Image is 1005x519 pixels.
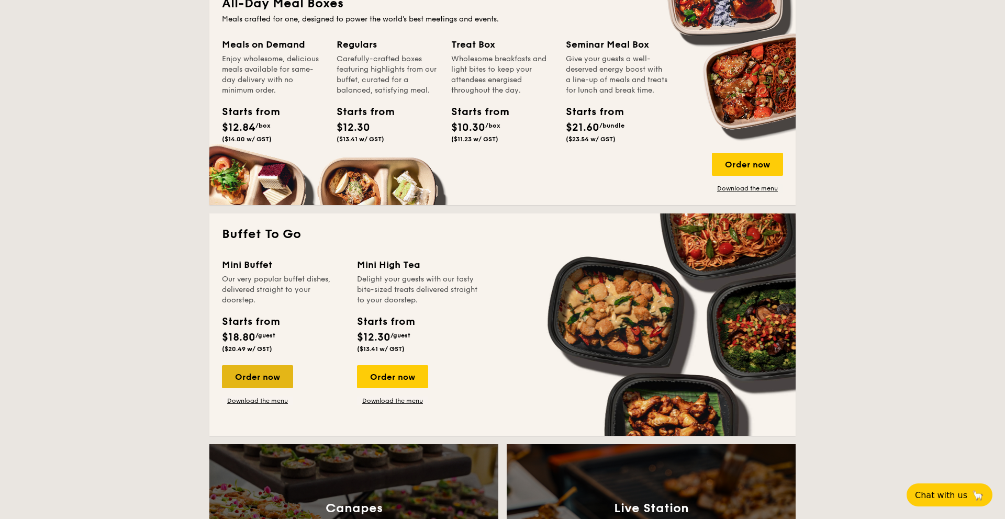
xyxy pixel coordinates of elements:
[451,37,553,52] div: Treat Box
[357,365,428,388] div: Order now
[255,122,271,129] span: /box
[222,345,272,353] span: ($20.49 w/ GST)
[907,483,992,506] button: Chat with us🦙
[357,274,479,306] div: Delight your guests with our tasty bite-sized treats delivered straight to your doorstep.
[222,365,293,388] div: Order now
[915,490,967,500] span: Chat with us
[566,54,668,96] div: Give your guests a well-deserved energy boost with a line-up of meals and treats for lunch and br...
[451,136,498,143] span: ($11.23 w/ GST)
[337,54,439,96] div: Carefully-crafted boxes featuring highlights from our buffet, curated for a balanced, satisfying ...
[337,121,370,134] span: $12.30
[485,122,500,129] span: /box
[599,122,624,129] span: /bundle
[222,14,783,25] div: Meals crafted for one, designed to power the world's best meetings and events.
[337,136,384,143] span: ($13.41 w/ GST)
[337,37,439,52] div: Regulars
[222,331,255,344] span: $18.80
[566,136,616,143] span: ($23.54 w/ GST)
[357,331,390,344] span: $12.30
[566,104,613,120] div: Starts from
[222,37,324,52] div: Meals on Demand
[390,332,410,339] span: /guest
[222,397,293,405] a: Download the menu
[326,501,383,516] h3: Canapes
[451,54,553,96] div: Wholesome breakfasts and light bites to keep your attendees energised throughout the day.
[451,104,498,120] div: Starts from
[222,104,269,120] div: Starts from
[357,257,479,272] div: Mini High Tea
[357,314,414,330] div: Starts from
[255,332,275,339] span: /guest
[357,397,428,405] a: Download the menu
[222,274,344,306] div: Our very popular buffet dishes, delivered straight to your doorstep.
[566,121,599,134] span: $21.60
[222,257,344,272] div: Mini Buffet
[222,121,255,134] span: $12.84
[222,136,272,143] span: ($14.00 w/ GST)
[614,501,689,516] h3: Live Station
[222,226,783,243] h2: Buffet To Go
[566,37,668,52] div: Seminar Meal Box
[712,184,783,193] a: Download the menu
[357,345,405,353] span: ($13.41 w/ GST)
[971,489,984,501] span: 🦙
[712,153,783,176] div: Order now
[337,104,384,120] div: Starts from
[222,54,324,96] div: Enjoy wholesome, delicious meals available for same-day delivery with no minimum order.
[222,314,279,330] div: Starts from
[451,121,485,134] span: $10.30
